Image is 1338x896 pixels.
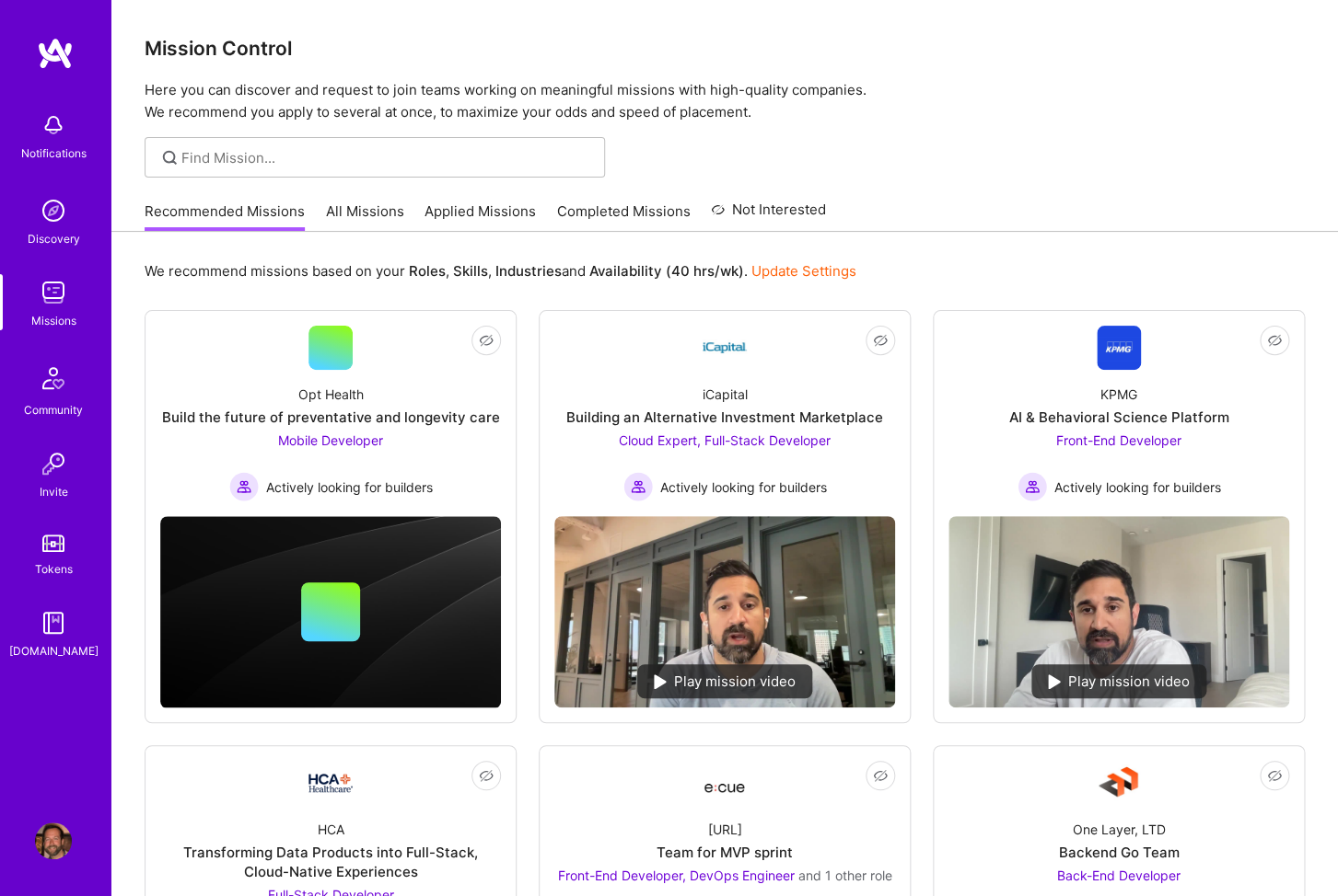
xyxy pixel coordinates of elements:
[298,385,364,404] div: Opt Health
[566,408,883,427] div: Building an Alternative Investment Marketplace
[21,144,87,163] div: Notifications
[145,79,1305,123] p: Here you can discover and request to join teams working on meaningful missions with high-quality ...
[425,201,536,232] a: Applied Missions
[798,867,892,883] span: and 1 other role
[35,274,72,311] img: teamwork
[35,604,72,641] img: guide book
[318,820,344,839] div: HCA
[145,201,305,232] a: Recommended Missions
[42,534,64,552] img: tokens
[1048,674,1061,689] img: play
[660,477,827,497] span: Actively looking for builders
[37,37,74,70] img: logo
[326,201,404,232] a: All Missions
[479,333,494,348] i: icon EyeClosed
[479,768,494,783] i: icon EyeClosed
[40,482,68,501] div: Invite
[9,641,99,661] div: [DOMAIN_NAME]
[703,326,747,370] img: Company Logo
[1059,843,1180,862] div: Backend Go Team
[24,400,83,419] div: Community
[160,843,501,881] div: Transforming Data Products into Full-Stack, Cloud-Native Experiences
[31,356,76,400] img: Community
[619,432,831,448] span: Cloud Expert, Full-Stack Developer
[308,774,353,792] img: Company Logo
[557,201,691,232] a: Completed Missions
[703,766,747,799] img: Company Logo
[453,262,488,280] b: Skills
[1056,432,1181,448] span: Front-End Developer
[160,516,501,708] img: cover
[31,311,76,330] div: Missions
[145,37,1305,60] h3: Mission Control
[229,472,259,501] img: Actively looking for builders
[266,477,433,497] span: Actively looking for builders
[1031,664,1206,698] div: Play mission video
[948,326,1289,501] a: Company LogoKPMGAI & Behavioral Science PlatformFront-End Developer Actively looking for builders...
[1054,477,1221,497] span: Actively looking for builders
[623,472,653,501] img: Actively looking for builders
[751,262,856,280] a: Update Settings
[28,229,80,248] div: Discovery
[495,262,562,280] b: Industries
[1097,761,1141,805] img: Company Logo
[409,262,446,280] b: Roles
[657,843,793,862] div: Team for MVP sprint
[873,768,888,783] i: icon EyeClosed
[145,261,856,281] p: We recommend missions based on your , , and .
[948,516,1289,707] img: No Mission
[1057,867,1181,883] span: Back-End Developer
[35,559,73,579] div: Tokens
[1073,820,1166,839] div: One Layer, LTD
[589,262,744,280] b: Availability (40 hrs/wk)
[35,107,72,144] img: bell
[873,333,888,348] i: icon EyeClosed
[35,192,72,229] img: discovery
[1100,385,1137,404] div: KPMG
[160,326,501,501] a: Opt HealthBuild the future of preventative and longevity careMobile Developer Actively looking fo...
[162,408,500,427] div: Build the future of preventative and longevity care
[278,432,383,448] span: Mobile Developer
[181,148,591,167] input: Find Mission...
[1009,408,1229,427] div: AI & Behavioral Science Platform
[1018,472,1047,501] img: Actively looking for builders
[1267,333,1282,348] i: icon EyeClosed
[637,664,812,698] div: Play mission video
[35,822,72,859] img: User Avatar
[1097,326,1141,370] img: Company Logo
[30,822,76,859] a: User Avatar
[558,867,795,883] span: Front-End Developer, DevOps Engineer
[1267,768,1282,783] i: icon EyeClosed
[703,385,748,404] div: iCapital
[159,147,180,168] i: icon SearchGrey
[35,445,72,482] img: Invite
[654,674,667,689] img: play
[554,326,895,501] a: Company LogoiCapitalBuilding an Alternative Investment MarketplaceCloud Expert, Full-Stack Develo...
[711,199,826,232] a: Not Interested
[708,820,742,839] div: [URL]
[554,516,895,707] img: No Mission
